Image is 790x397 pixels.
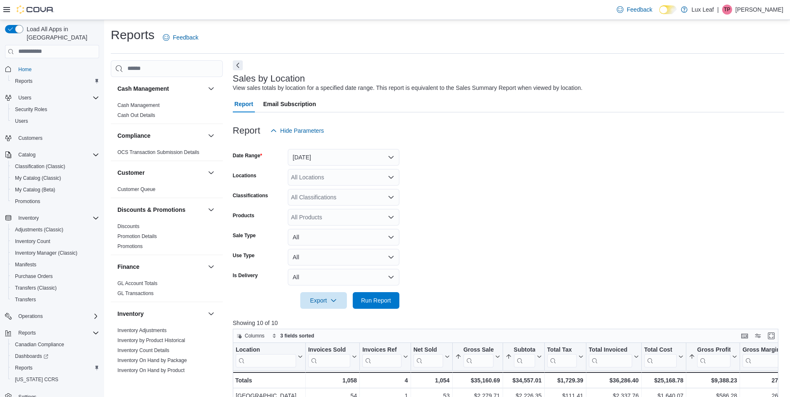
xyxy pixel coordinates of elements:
[12,173,65,183] a: My Catalog (Classic)
[288,249,399,265] button: All
[353,292,399,309] button: Run Report
[413,346,443,354] div: Net Sold
[689,346,737,367] button: Gross Profit
[362,346,408,367] button: Invoices Ref
[8,196,102,207] button: Promotions
[15,133,99,143] span: Customers
[236,346,303,367] button: Location
[288,149,399,166] button: [DATE]
[12,295,99,305] span: Transfers
[12,161,99,171] span: Classification (Classic)
[15,238,50,245] span: Inventory Count
[388,174,394,181] button: Open list of options
[18,66,32,73] span: Home
[206,84,216,94] button: Cash Management
[547,375,583,385] div: $1,729.39
[15,64,99,74] span: Home
[233,212,254,219] label: Products
[766,331,776,341] button: Enter fullscreen
[12,185,59,195] a: My Catalog (Beta)
[12,76,36,86] a: Reports
[117,357,187,364] span: Inventory On Hand by Package
[627,5,652,14] span: Feedback
[117,310,144,318] h3: Inventory
[8,247,102,259] button: Inventory Manager (Classic)
[15,341,64,348] span: Canadian Compliance
[8,115,102,127] button: Users
[117,132,150,140] h3: Compliance
[263,96,316,112] span: Email Subscription
[117,206,204,214] button: Discounts & Promotions
[12,248,99,258] span: Inventory Manager (Classic)
[117,347,169,353] a: Inventory Count Details
[8,259,102,270] button: Manifests
[308,375,357,385] div: 1,058
[117,186,155,192] a: Customer Queue
[15,213,42,223] button: Inventory
[111,100,223,124] div: Cash Management
[111,27,155,43] h1: Reports
[233,172,257,179] label: Locations
[12,161,69,171] a: Classification (Classic)
[8,104,102,115] button: Security Roles
[12,375,99,385] span: Washington CCRS
[111,147,223,161] div: Compliance
[697,346,730,367] div: Gross Profit
[644,346,676,367] div: Total Cost
[117,310,204,318] button: Inventory
[117,169,145,177] h3: Customer
[15,186,55,193] span: My Catalog (Beta)
[15,273,53,280] span: Purchase Orders
[12,104,99,114] span: Security Roles
[117,280,157,287] span: GL Account Totals
[236,346,296,354] div: Location
[15,365,32,371] span: Reports
[362,346,401,354] div: Invoices Ref
[17,5,54,14] img: Cova
[117,337,185,344] span: Inventory by Product Historical
[15,213,99,223] span: Inventory
[288,269,399,285] button: All
[18,313,43,320] span: Operations
[8,172,102,184] button: My Catalog (Classic)
[722,5,732,15] div: Tony Parcels
[308,346,350,354] div: Invoices Sold
[117,263,204,271] button: Finance
[117,233,157,239] a: Promotion Details
[267,122,327,139] button: Hide Parameters
[12,260,40,270] a: Manifests
[8,362,102,374] button: Reports
[8,282,102,294] button: Transfers (Classic)
[12,76,99,86] span: Reports
[455,375,500,385] div: $35,160.69
[455,346,500,367] button: Gross Sales
[8,224,102,236] button: Adjustments (Classic)
[117,102,159,108] a: Cash Management
[12,173,99,183] span: My Catalog (Classic)
[206,309,216,319] button: Inventory
[12,363,36,373] a: Reports
[15,175,61,181] span: My Catalog (Classic)
[12,375,62,385] a: [US_STATE] CCRS
[362,346,401,367] div: Invoices Ref
[735,5,783,15] p: [PERSON_NAME]
[117,102,159,109] span: Cash Management
[463,346,493,367] div: Gross Sales
[117,327,167,334] span: Inventory Adjustments
[505,375,541,385] div: $34,557.01
[233,232,256,239] label: Sale Type
[18,94,31,101] span: Users
[2,63,102,75] button: Home
[547,346,576,354] div: Total Tax
[15,93,35,103] button: Users
[547,346,576,367] div: Total Tax
[8,184,102,196] button: My Catalog (Beta)
[513,346,535,367] div: Subtotal
[15,65,35,74] a: Home
[362,375,408,385] div: 4
[15,328,99,338] span: Reports
[233,252,254,259] label: Use Type
[305,292,342,309] span: Export
[12,351,99,361] span: Dashboards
